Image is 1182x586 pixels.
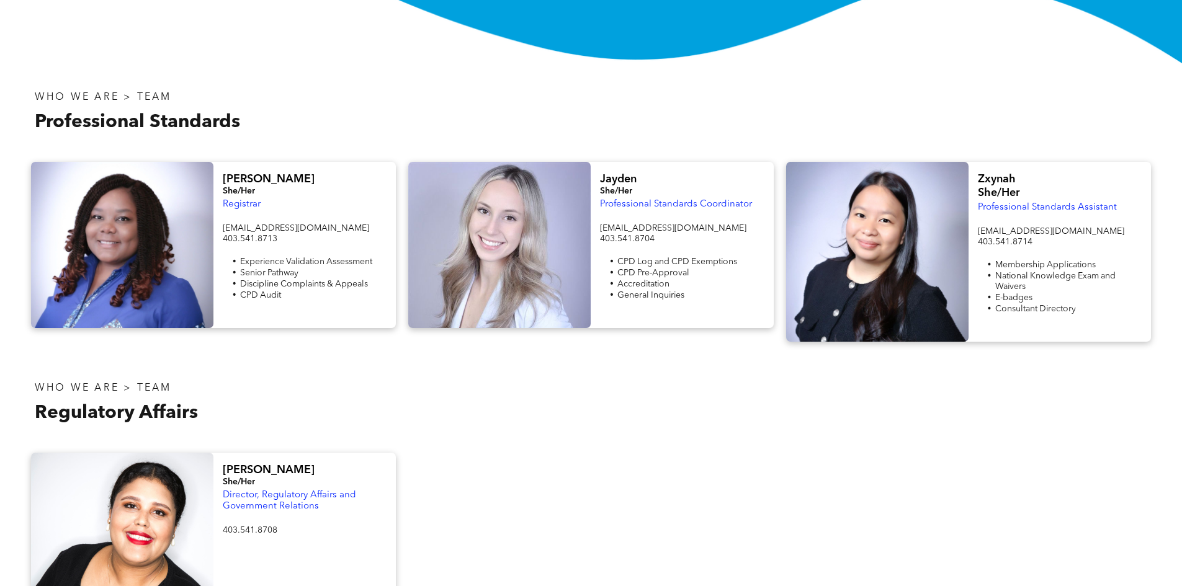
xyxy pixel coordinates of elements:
[240,291,281,300] span: CPD Audit
[223,174,315,185] span: [PERSON_NAME]
[617,257,737,266] span: CPD Log and CPD Exemptions
[223,491,356,511] span: Director, Regulatory Affairs and Government Relations
[995,272,1116,291] span: National Knowledge Exam and Waivers
[223,200,261,209] span: Registrar
[223,234,277,243] span: 403.541.8713
[35,383,171,393] span: WHO WE ARE > TEAM
[223,187,255,195] span: She/Her
[600,234,655,243] span: 403.541.8704
[978,174,1020,198] span: Zxynah She/Her
[995,304,1076,313] span: Consultant Directory
[240,269,298,277] span: Senior Pathway
[978,227,1124,236] span: [EMAIL_ADDRESS][DOMAIN_NAME]
[223,464,315,476] span: [PERSON_NAME]
[600,174,637,185] span: Jayden
[240,257,372,266] span: Experience Validation Assessment
[600,224,746,233] span: [EMAIL_ADDRESS][DOMAIN_NAME]
[35,92,171,102] span: WHO WE ARE > TEAM
[223,224,369,233] span: [EMAIL_ADDRESS][DOMAIN_NAME]
[617,291,684,300] span: General Inquiries
[35,404,198,422] span: Regulatory Affairs
[35,113,240,131] span: Professional Standards
[240,280,368,288] span: Discipline Complaints & Appeals
[617,269,689,277] span: CPD Pre-Approval
[617,280,669,288] span: Accreditation
[995,293,1032,302] span: E-badges
[223,526,277,535] span: 403.541.8708
[600,200,752,209] span: Professional Standards Coordinator
[600,187,632,195] span: She/Her
[223,477,255,486] span: She/Her
[978,238,1032,246] span: 403.541.8714
[995,260,1096,269] span: Membership Applications
[978,203,1117,212] span: Professional Standards Assistant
